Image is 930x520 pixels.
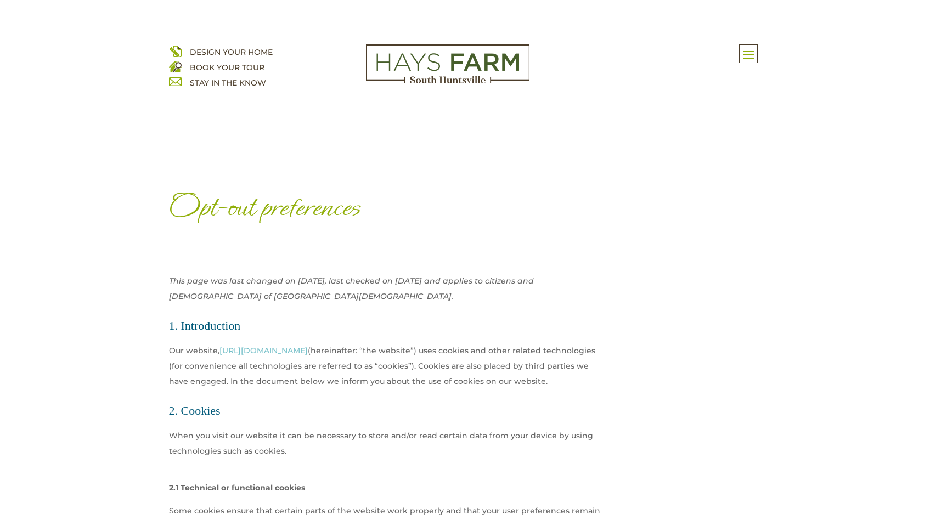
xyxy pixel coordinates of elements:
[169,60,182,72] img: book your home tour
[219,346,308,355] a: [URL][DOMAIN_NAME]
[169,276,534,301] i: This page was last changed on [DATE], last checked on [DATE] and applies to citizens and [DEMOGRA...
[366,76,529,86] a: hays farm homes huntsville development
[190,47,273,57] a: DESIGN YOUR HOME
[366,44,529,84] img: Logo
[169,343,608,397] p: Our website, (hereinafter: “the website”) uses cookies and other related technologies (for conven...
[169,44,182,57] img: design your home
[169,480,608,503] p: 2.1 Technical or functional cookies
[169,405,608,422] h2: 2. Cookies
[169,428,608,466] p: When you visit our website it can be necessary to store and/or read certain data from your device...
[169,320,608,337] h2: 1. Introduction
[169,191,762,229] h1: Opt-out preferences
[190,63,264,72] a: BOOK YOUR TOUR
[190,78,266,88] a: STAY IN THE KNOW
